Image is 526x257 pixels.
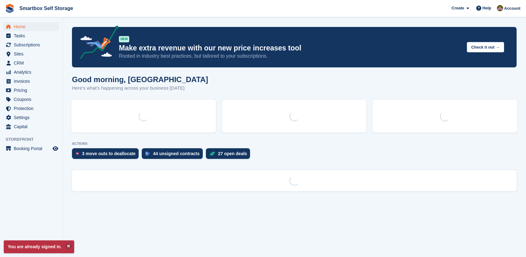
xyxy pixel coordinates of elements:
span: Pricing [14,86,51,95]
span: Sites [14,50,51,58]
a: menu [3,86,59,95]
a: Preview store [52,145,59,152]
img: contract_signature_icon-13c848040528278c33f63329250d36e43548de30e8caae1d1a13099fd9432cc5.svg [146,152,150,155]
div: 3 move outs to deallocate [82,151,135,156]
img: stora-icon-8386f47178a22dfd0bd8f6a31ec36ba5ce8667c1dd55bd0f319d3a0aa187defe.svg [5,4,14,13]
span: Invoices [14,77,51,86]
a: menu [3,104,59,113]
h1: Good morning, [GEOGRAPHIC_DATA] [72,75,208,84]
a: 27 open deals [206,148,253,162]
button: Check it out → [467,42,504,52]
a: menu [3,50,59,58]
span: Subscriptions [14,40,51,49]
a: menu [3,68,59,76]
a: 44 unsigned contracts [142,148,206,162]
a: menu [3,59,59,67]
p: You are already signed in. [4,240,74,253]
a: menu [3,40,59,49]
a: 3 move outs to deallocate [72,148,142,162]
div: 27 open deals [218,151,247,156]
span: Home [14,22,51,31]
p: ACTIONS [72,142,517,146]
a: menu [3,22,59,31]
div: NEW [119,36,129,42]
span: Coupons [14,95,51,104]
a: menu [3,77,59,86]
a: menu [3,31,59,40]
a: menu [3,122,59,131]
p: Make extra revenue with our new price increases tool [119,44,462,53]
p: Here's what's happening across your business [DATE] [72,85,208,92]
span: Storefront [6,136,62,143]
span: Capital [14,122,51,131]
img: deal-1b604bf984904fb50ccaf53a9ad4b4a5d6e5aea283cecdc64d6e3604feb123c2.svg [210,151,215,156]
span: Protection [14,104,51,113]
span: Settings [14,113,51,122]
span: Analytics [14,68,51,76]
a: Smartbox Self Storage [17,3,76,13]
img: price-adjustments-announcement-icon-8257ccfd72463d97f412b2fc003d46551f7dbcb40ab6d574587a9cd5c0d94... [75,25,119,61]
a: menu [3,95,59,104]
div: 44 unsigned contracts [153,151,200,156]
span: Account [504,5,520,12]
a: menu [3,113,59,122]
img: Kayleigh Devlin [497,5,503,11]
span: Help [483,5,491,11]
span: Create [452,5,464,11]
span: CRM [14,59,51,67]
a: menu [3,144,59,153]
img: move_outs_to_deallocate_icon-f764333ba52eb49d3ac5e1228854f67142a1ed5810a6f6cc68b1a99e826820c5.svg [76,152,79,155]
span: Booking Portal [14,144,51,153]
p: Rooted in industry best practices, but tailored to your subscriptions. [119,53,462,60]
span: Tasks [14,31,51,40]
